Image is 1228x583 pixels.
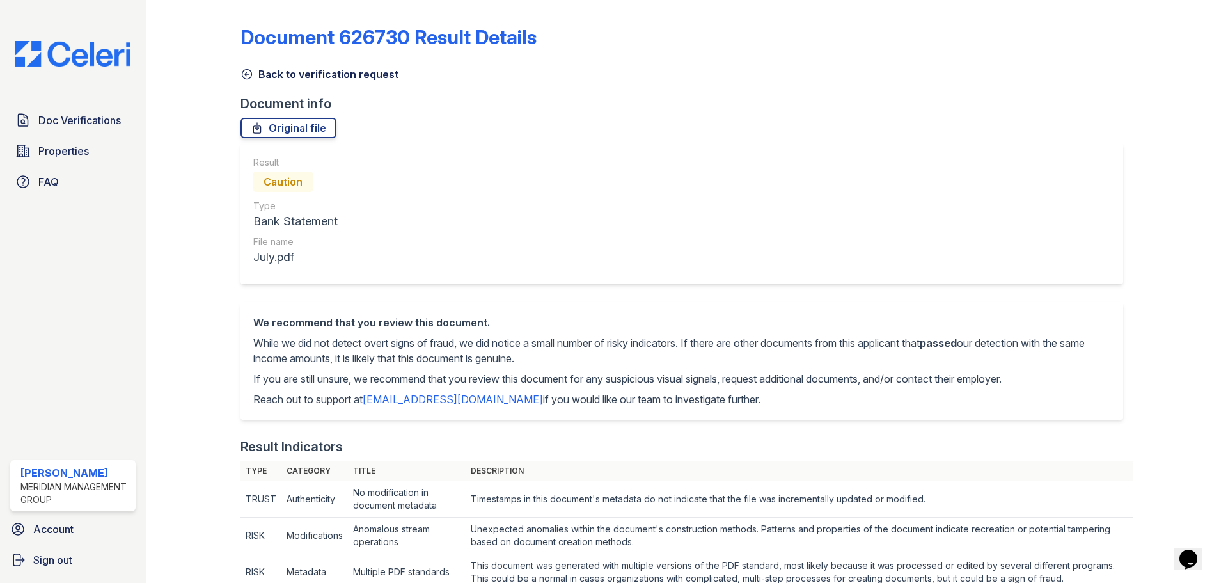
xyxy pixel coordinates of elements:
[240,67,398,82] a: Back to verification request
[5,41,141,67] img: CE_Logo_Blue-a8612792a0a2168367f1c8372b55b34899dd931a85d93a1a3d3e32e68fde9ad4.png
[253,335,1110,366] p: While we did not detect overt signs of fraud, we did notice a small number of risky indicators. I...
[33,552,72,568] span: Sign out
[348,518,466,554] td: Anomalous stream operations
[281,481,348,518] td: Authenticity
[10,108,136,133] a: Doc Verifications
[10,169,136,195] a: FAQ
[240,95,1133,113] div: Document info
[33,522,74,537] span: Account
[240,438,343,456] div: Result Indicators
[281,461,348,481] th: Category
[466,481,1133,518] td: Timestamps in this document's metadata do not indicate that the file was incrementally updated or...
[253,392,1110,407] p: Reach out to support at if you would like our team to investigate further.
[348,461,466,481] th: Title
[253,315,1110,330] div: We recommend that you review this document.
[5,516,141,542] a: Account
[38,113,121,128] span: Doc Verifications
[1174,532,1215,570] iframe: chat widget
[920,337,957,349] span: passed
[20,465,130,481] div: [PERSON_NAME]
[281,518,348,554] td: Modifications
[253,248,338,266] div: July.pdf
[240,118,336,138] a: Original file
[240,461,281,481] th: Type
[348,481,466,518] td: No modification in document metadata
[253,172,313,192] div: Caution
[240,26,537,49] a: Document 626730 Result Details
[253,236,338,248] div: File name
[38,143,89,159] span: Properties
[5,547,141,573] a: Sign out
[253,371,1110,387] p: If you are still unsure, we recommend that you review this document for any suspicious visual sig...
[240,481,281,518] td: TRUST
[466,461,1133,481] th: Description
[253,212,338,230] div: Bank Statement
[363,393,543,406] a: [EMAIL_ADDRESS][DOMAIN_NAME]
[253,200,338,212] div: Type
[10,138,136,164] a: Properties
[240,518,281,554] td: RISK
[38,174,59,189] span: FAQ
[20,481,130,506] div: Meridian Management Group
[466,518,1133,554] td: Unexpected anomalies within the document's construction methods. Patterns and properties of the d...
[253,156,338,169] div: Result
